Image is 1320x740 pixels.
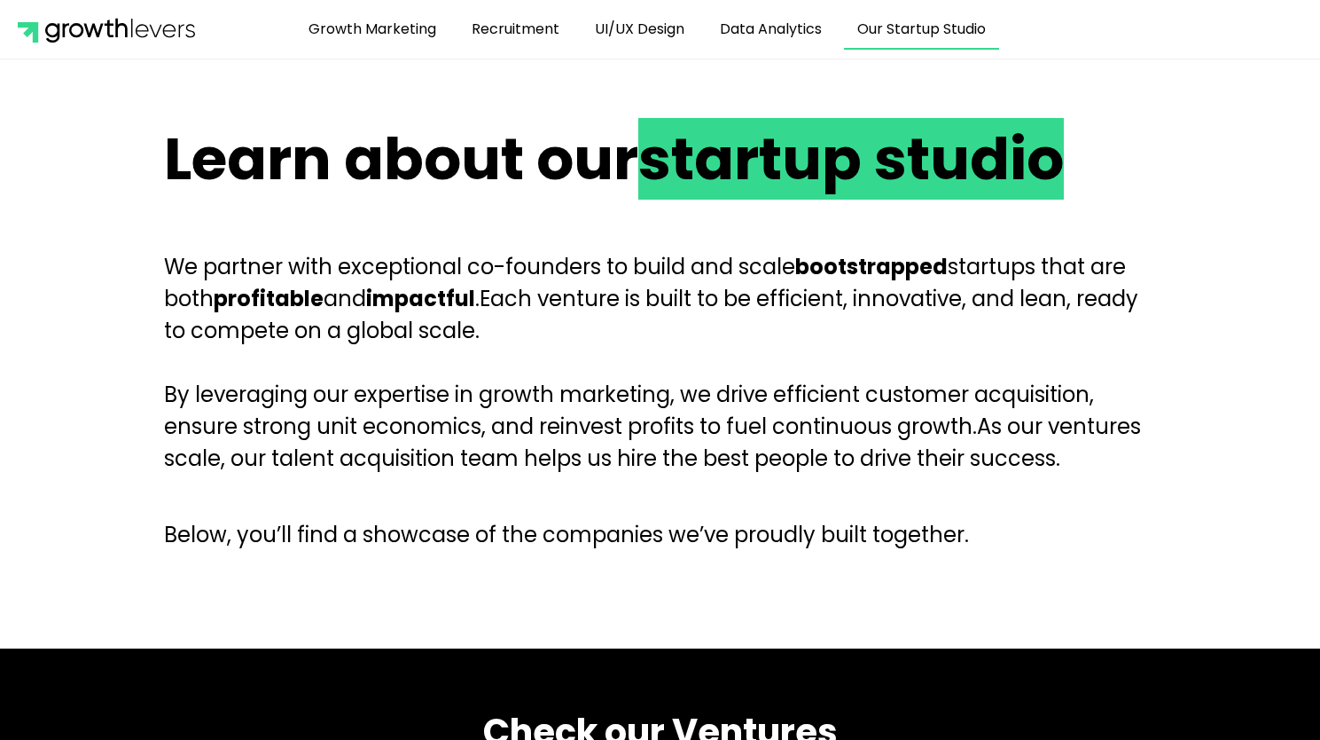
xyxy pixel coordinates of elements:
[164,122,1157,198] h2: Learn about our
[324,284,366,313] span: and
[707,9,835,50] a: Data Analytics
[582,9,698,50] a: UI/UX Design
[795,252,948,281] b: bootstrapped
[844,9,999,50] a: Our Startup Studio
[164,380,1094,441] span: By leveraging our expertise in growth marketing, we drive efficient customer acquisition, ensure ...
[366,284,475,313] b: impactful
[475,284,480,313] span: .
[458,9,573,50] a: Recruitment
[210,9,1083,50] nav: Menu
[164,520,969,549] span: Below, you’ll find a showcase of the companies we’ve proudly built together.
[295,9,449,50] a: Growth Marketing
[638,118,1064,200] span: startup studio
[214,284,324,313] b: profitable
[164,251,1157,475] p: Each venture is built to be efficient, innovative, and lean, ready to compete on a global scale. ...
[164,252,1126,313] span: We partner with exceptional co-founders to build and scale startups that are both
